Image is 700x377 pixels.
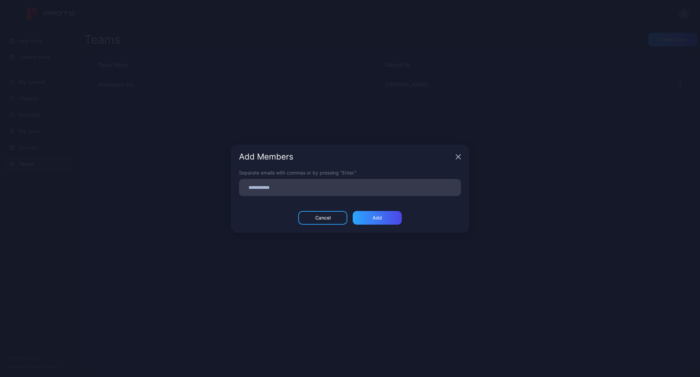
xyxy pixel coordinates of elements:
div: Separate emails with commas or by pressing "Enter." [239,169,461,176]
div: Add [372,215,382,221]
div: Add Members [239,153,453,161]
button: Cancel [298,211,347,225]
button: Add [353,211,402,225]
div: Cancel [315,215,331,221]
